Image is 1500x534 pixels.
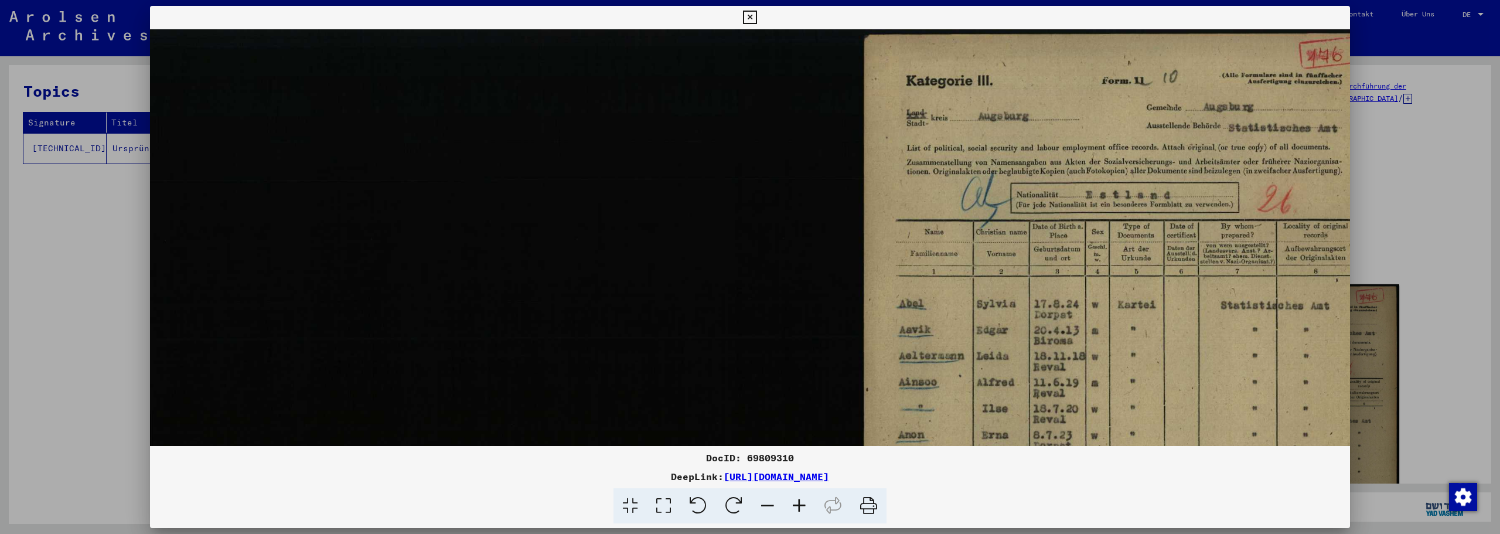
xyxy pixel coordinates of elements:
div: DeepLink: [150,470,1350,484]
img: Zustimmung ändern [1449,483,1477,511]
div: DocID: 69809310 [150,451,1350,465]
a: [URL][DOMAIN_NAME] [724,471,829,482]
div: Zustimmung ändern [1448,482,1477,511]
